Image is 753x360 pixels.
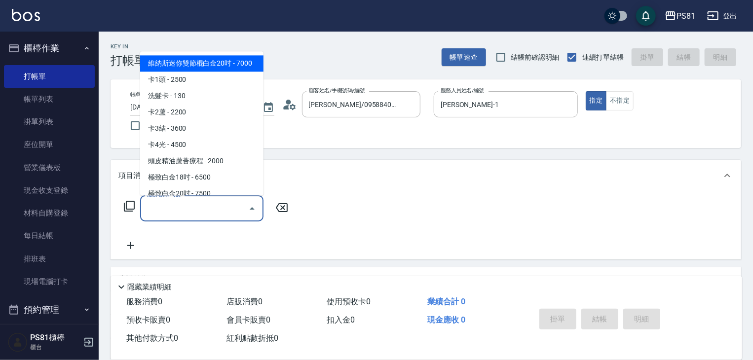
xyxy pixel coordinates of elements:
[4,323,95,348] button: 報表及分析
[511,52,560,63] span: 結帳前確認明細
[4,179,95,202] a: 現金收支登錄
[4,36,95,61] button: 櫃檯作業
[4,202,95,224] a: 材料自購登錄
[427,315,465,324] span: 現金應收 0
[226,315,270,324] span: 會員卡販賣 0
[30,333,80,343] h5: PS81櫃檯
[226,333,278,343] span: 紅利點數折抵 0
[4,65,95,88] a: 打帳單
[127,282,172,292] p: 隱藏業績明細
[703,7,741,25] button: 登出
[327,297,371,306] span: 使用預收卡 0
[661,6,699,26] button: PS81
[4,156,95,179] a: 營業儀表板
[4,270,95,293] a: 現場電腦打卡
[12,9,40,21] img: Logo
[4,224,95,247] a: 每日結帳
[130,99,253,115] input: YYYY/MM/DD hh:mm
[118,171,148,181] p: 項目消費
[442,48,486,67] button: 帳單速查
[140,137,264,153] span: 卡4光 - 4500
[257,96,280,119] button: Choose date, selected date is 2025-10-12
[140,88,264,104] span: 洗髮卡 - 130
[140,72,264,88] span: 卡1頭 - 2500
[140,55,264,72] span: 維納斯迷你雙節棍白金20吋 - 7000
[126,315,170,324] span: 預收卡販賣 0
[441,87,484,94] label: 服務人員姓名/編號
[582,52,624,63] span: 連續打單結帳
[4,110,95,133] a: 掛單列表
[130,91,151,98] label: 帳單日期
[4,88,95,110] a: 帳單列表
[677,10,695,22] div: PS81
[140,169,264,185] span: 極致白金18吋 - 6500
[586,91,607,110] button: 指定
[427,297,465,306] span: 業績合計 0
[111,267,741,291] div: 店販銷售
[140,185,264,202] span: 極致白金20吋 - 7500
[244,201,260,216] button: Close
[327,315,355,324] span: 扣入金 0
[4,297,95,323] button: 預約管理
[636,6,656,26] button: save
[226,297,263,306] span: 店販消費 0
[126,297,162,306] span: 服務消費 0
[606,91,634,110] button: 不指定
[111,54,146,68] h3: 打帳單
[140,120,264,137] span: 卡3結 - 3600
[111,43,146,50] h2: Key In
[126,333,178,343] span: 其他付款方式 0
[140,153,264,169] span: 頭皮精油蘆薈療程 - 2000
[309,87,365,94] label: 顧客姓名/手機號碼/編號
[140,104,264,120] span: 卡2蘆 - 2200
[8,332,28,352] img: Person
[118,274,148,285] p: 店販銷售
[111,160,741,191] div: 項目消費
[4,133,95,156] a: 座位開單
[4,248,95,270] a: 排班表
[30,343,80,352] p: 櫃台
